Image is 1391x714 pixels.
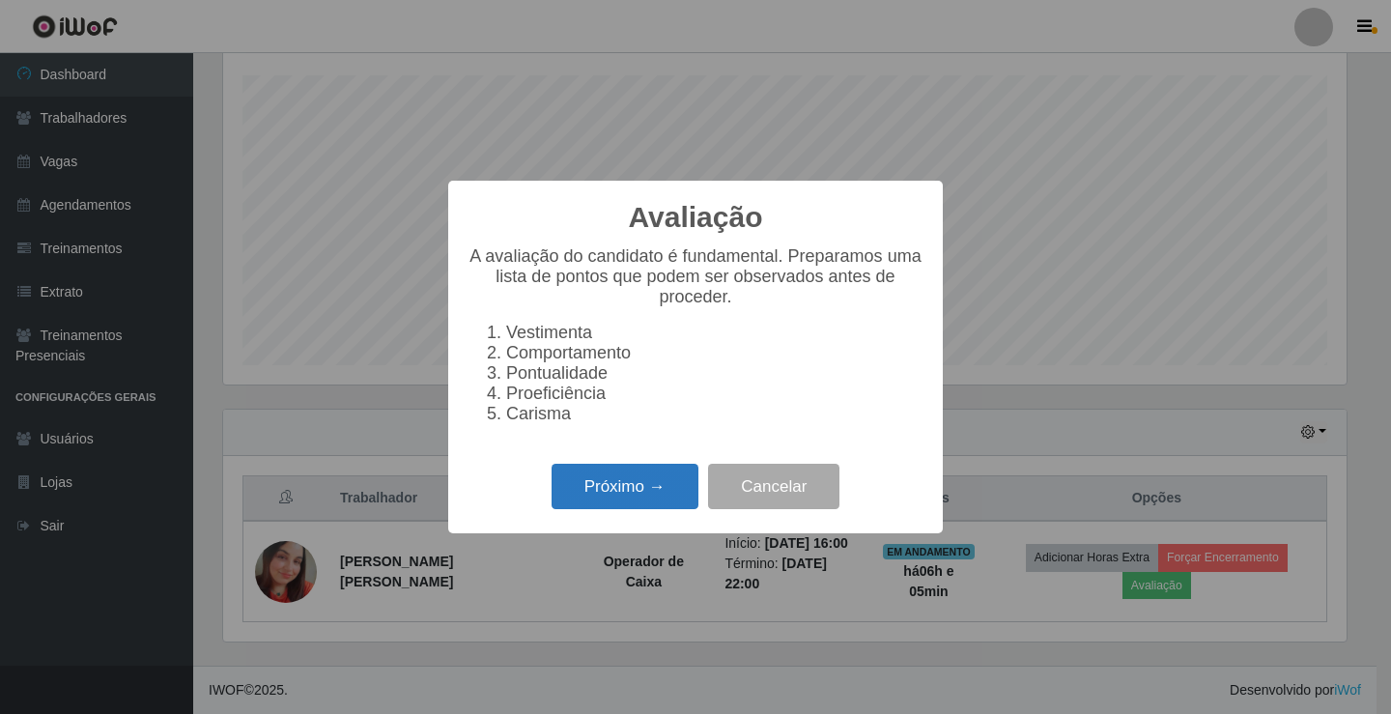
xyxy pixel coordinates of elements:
h2: Avaliação [629,200,763,235]
li: Carisma [506,404,923,424]
li: Comportamento [506,343,923,363]
button: Próximo → [552,464,698,509]
li: Proeficiência [506,384,923,404]
li: Vestimenta [506,323,923,343]
p: A avaliação do candidato é fundamental. Preparamos uma lista de pontos que podem ser observados a... [468,246,923,307]
button: Cancelar [708,464,839,509]
li: Pontualidade [506,363,923,384]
